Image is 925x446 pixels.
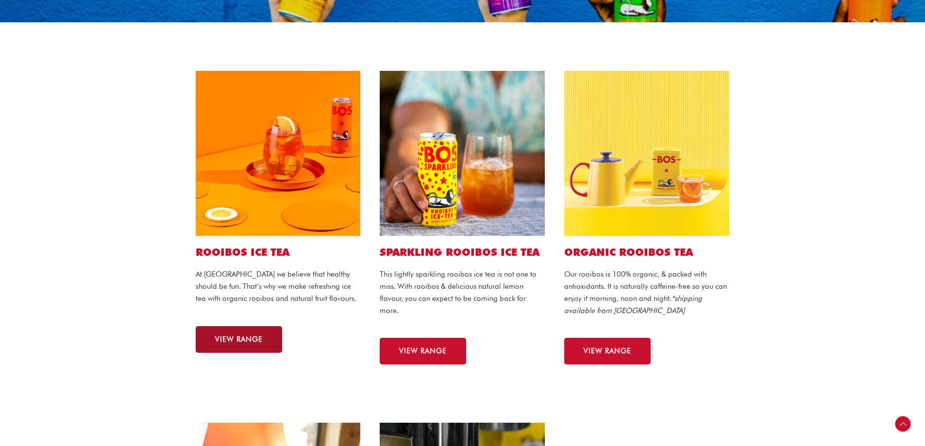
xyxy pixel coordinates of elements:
h2: ROOIBOS ICE TEA [196,246,361,259]
img: hot-tea-2-copy [564,71,729,236]
p: Our rooibos is 100% organic, & packed with antioxidants. It is naturally caffeine-free so you can... [564,268,729,316]
p: This lightly sparkling rooibos ice tea is not one to miss. With rooibos & delicious natural lemon... [380,268,545,316]
img: sparkling lemon [380,71,545,236]
h2: SPARKLING ROOIBOS ICE TEA [380,246,545,259]
span: VIEW RANGE [584,347,631,355]
img: peach [196,71,361,236]
a: VIEW RANGE [564,338,651,364]
a: VIEW RANGE [196,326,282,353]
h2: ORGANIC ROOIBOS TEA [564,246,729,259]
em: *shipping available from [GEOGRAPHIC_DATA] [564,294,702,315]
a: VIEW RANGE [380,338,466,364]
span: VIEW RANGE [399,347,447,355]
p: At [GEOGRAPHIC_DATA] we believe that healthy should be fun. That’s why we make refreshing ice tea... [196,268,361,304]
span: VIEW RANGE [215,336,263,343]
